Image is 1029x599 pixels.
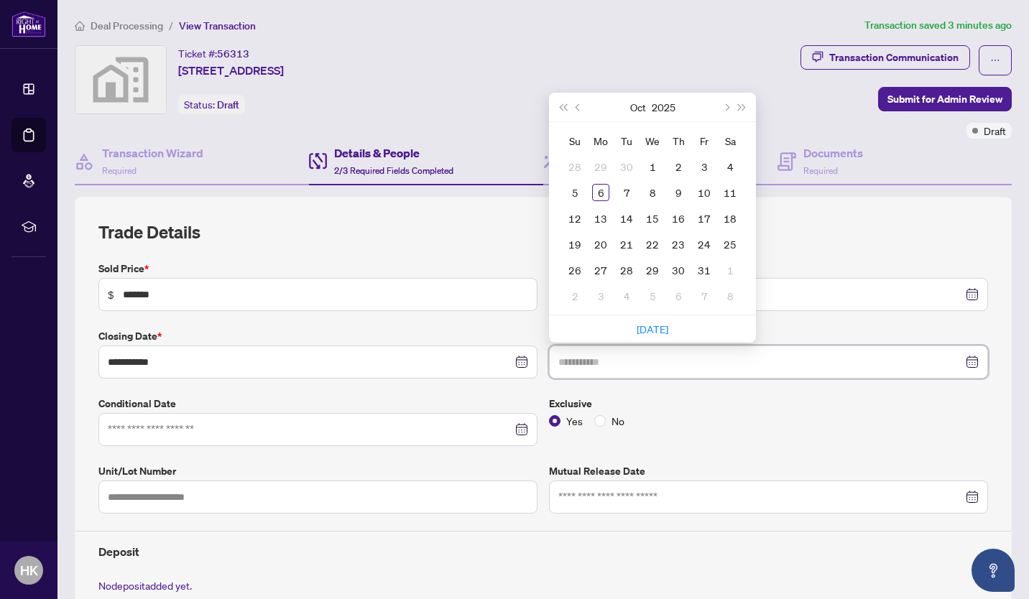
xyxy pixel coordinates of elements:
td: 2025-10-16 [665,205,691,231]
button: Previous month (PageUp) [571,93,586,121]
div: 31 [696,261,713,279]
label: Closing Date [98,328,537,344]
th: Mo [588,128,614,154]
div: 2 [566,287,583,305]
label: Conditional Date [98,396,537,412]
span: No [606,413,630,429]
div: 5 [566,184,583,201]
th: Th [665,128,691,154]
span: No deposit added yet. [98,579,192,592]
div: 14 [618,210,635,227]
span: Submit for Admin Review [887,88,1002,111]
td: 2025-10-07 [614,180,640,205]
td: 2025-11-05 [640,283,665,309]
button: Next year (Control + right) [734,93,750,121]
div: 20 [592,236,609,253]
div: 25 [721,236,739,253]
td: 2025-11-02 [562,283,588,309]
div: 1 [721,261,739,279]
td: 2025-10-03 [691,154,717,180]
div: 28 [618,261,635,279]
div: 5 [644,287,661,305]
td: 2025-10-19 [562,231,588,257]
div: 8 [721,287,739,305]
td: 2025-10-05 [562,180,588,205]
label: Unit/Lot Number [98,463,537,479]
div: 17 [696,210,713,227]
li: / [169,17,173,34]
td: 2025-11-08 [717,283,743,309]
span: Draft [984,123,1006,139]
td: 2025-10-27 [588,257,614,283]
td: 2025-09-30 [614,154,640,180]
td: 2025-10-15 [640,205,665,231]
td: 2025-10-25 [717,231,743,257]
div: Status: [178,95,245,114]
td: 2025-10-04 [717,154,743,180]
div: 1 [644,158,661,175]
td: 2025-10-31 [691,257,717,283]
div: 6 [670,287,687,305]
td: 2025-10-13 [588,205,614,231]
td: 2025-10-08 [640,180,665,205]
td: 2025-09-29 [588,154,614,180]
div: 9 [670,184,687,201]
td: 2025-10-30 [665,257,691,283]
h2: Trade Details [98,220,988,243]
td: 2025-10-17 [691,205,717,231]
div: 6 [592,184,609,201]
td: 2025-11-04 [614,283,640,309]
td: 2025-10-24 [691,231,717,257]
div: 4 [721,158,739,175]
th: Tu [614,128,640,154]
span: Required [102,165,137,176]
div: 30 [670,261,687,279]
td: 2025-10-22 [640,231,665,257]
img: svg%3e [75,46,166,113]
div: 22 [644,236,661,253]
a: [DATE] [637,322,668,335]
span: 56313 [217,47,249,60]
div: 10 [696,184,713,201]
div: 29 [592,158,609,175]
button: Last year (Control + left) [555,93,571,121]
label: Firm Date [549,328,988,344]
span: 2/3 Required Fields Completed [334,165,453,176]
div: 18 [721,210,739,227]
button: Choose a month [630,93,646,121]
div: 4 [618,287,635,305]
span: [STREET_ADDRESS] [178,62,284,79]
div: Transaction Communication [829,46,959,69]
td: 2025-09-28 [562,154,588,180]
div: 2 [670,158,687,175]
div: 11 [721,184,739,201]
div: 27 [592,261,609,279]
h4: Deposit [98,543,988,560]
div: 24 [696,236,713,253]
td: 2025-10-26 [562,257,588,283]
td: 2025-10-23 [665,231,691,257]
h4: Details & People [334,144,453,162]
button: Transaction Communication [800,45,970,70]
div: 12 [566,210,583,227]
td: 2025-11-01 [717,257,743,283]
div: 26 [566,261,583,279]
label: Offer Date [549,261,988,277]
div: 3 [696,158,713,175]
td: 2025-10-29 [640,257,665,283]
span: $ [108,287,114,302]
h4: Transaction Wizard [102,144,203,162]
td: 2025-10-01 [640,154,665,180]
div: 23 [670,236,687,253]
td: 2025-10-18 [717,205,743,231]
div: 16 [670,210,687,227]
td: 2025-10-11 [717,180,743,205]
label: Mutual Release Date [549,463,988,479]
div: 29 [644,261,661,279]
label: Exclusive [549,396,988,412]
div: Ticket #: [178,45,249,62]
div: 15 [644,210,661,227]
button: Submit for Admin Review [878,87,1012,111]
button: Choose a year [652,93,675,121]
article: Transaction saved 3 minutes ago [864,17,1012,34]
